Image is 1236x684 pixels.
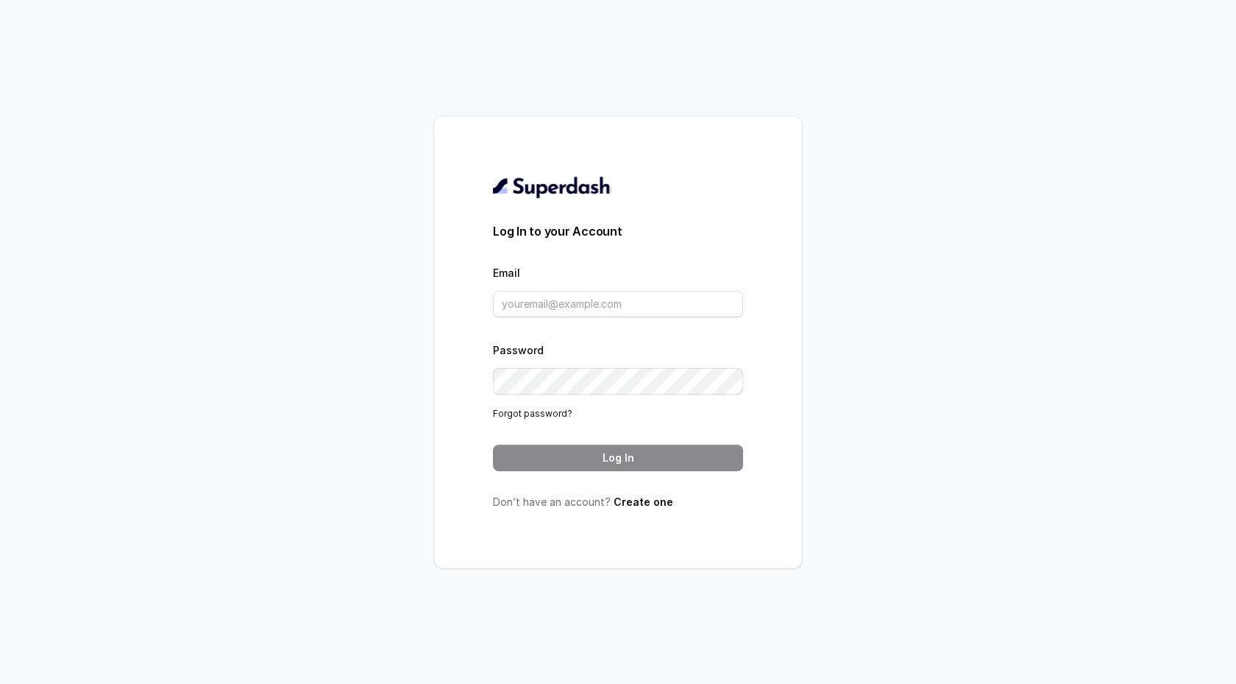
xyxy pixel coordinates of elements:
[493,222,743,240] h3: Log In to your Account
[493,267,520,279] label: Email
[493,175,611,199] img: light.svg
[493,495,743,510] p: Don’t have an account?
[493,291,743,317] input: youremail@example.com
[493,344,544,356] label: Password
[614,496,673,508] a: Create one
[493,408,572,419] a: Forgot password?
[493,445,743,471] button: Log In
